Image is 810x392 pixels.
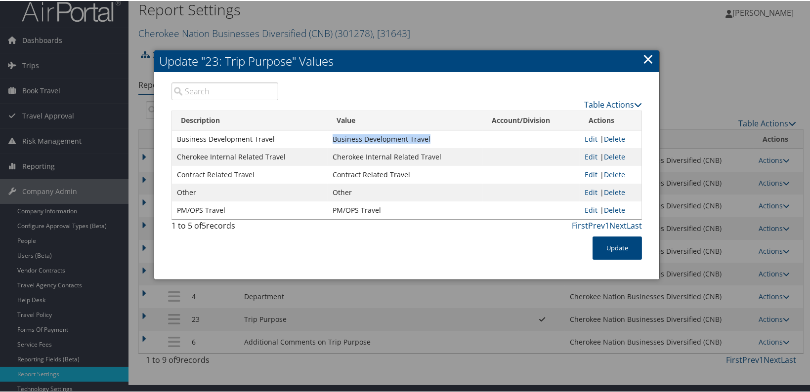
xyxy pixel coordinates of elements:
[604,204,625,214] a: Delete
[328,129,483,147] td: Business Development Travel
[172,200,328,218] td: PM/OPS Travel
[328,183,483,200] td: Other
[609,219,627,230] a: Next
[580,110,641,129] th: Actions
[572,219,588,230] a: First
[585,204,597,214] a: Edit
[604,169,625,178] a: Delete
[585,151,597,160] a: Edit
[604,151,625,160] a: Delete
[172,183,328,200] td: Other
[328,165,483,183] td: Contract Related Travel
[172,129,328,147] td: Business Development Travel
[588,219,605,230] a: Prev
[585,133,597,143] a: Edit
[580,183,641,200] td: |
[604,133,625,143] a: Delete
[328,147,483,165] td: Cherokee Internal Related Travel
[171,219,278,235] div: 1 to 5 of records
[604,187,625,196] a: Delete
[172,147,328,165] td: Cherokee Internal Related Travel
[483,110,579,129] th: Account/Division: activate to sort column ascending
[154,49,659,71] h2: Update "23: Trip Purpose" Values
[627,219,642,230] a: Last
[585,187,597,196] a: Edit
[580,129,641,147] td: |
[584,98,642,109] a: Table Actions
[585,169,597,178] a: Edit
[202,219,206,230] span: 5
[328,200,483,218] td: PM/OPS Travel
[172,110,328,129] th: Description: activate to sort column descending
[328,110,483,129] th: Value: activate to sort column ascending
[580,165,641,183] td: |
[171,81,278,99] input: Search
[593,235,642,259] button: Update
[580,200,641,218] td: |
[605,219,609,230] a: 1
[172,165,328,183] td: Contract Related Travel
[642,48,654,68] a: ×
[580,147,641,165] td: |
